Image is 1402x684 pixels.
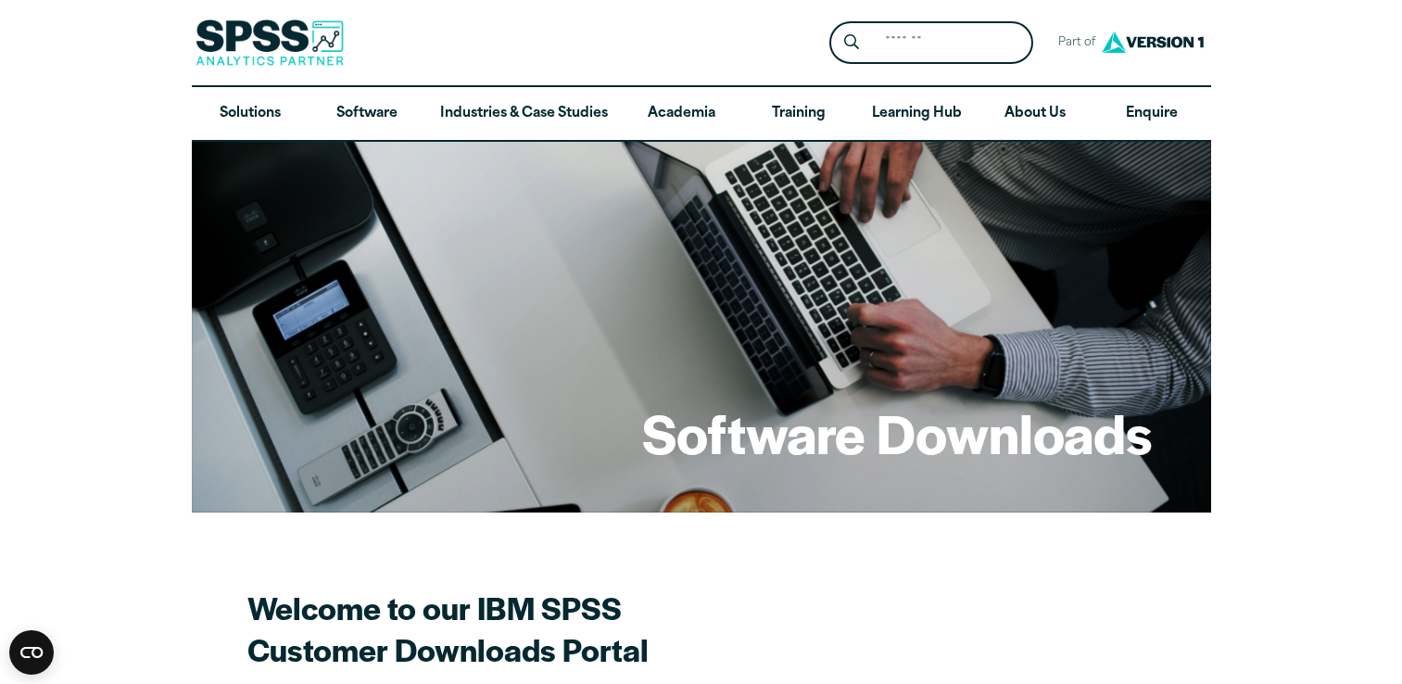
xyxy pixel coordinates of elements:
[623,87,739,141] a: Academia
[1093,87,1210,141] a: Enquire
[192,87,1211,141] nav: Desktop version of site main menu
[829,21,1033,65] form: Site Header Search Form
[977,87,1093,141] a: About Us
[425,87,623,141] a: Industries & Case Studies
[857,87,977,141] a: Learning Hub
[196,19,344,66] img: SPSS Analytics Partner
[844,34,859,50] svg: Search magnifying glass icon
[309,87,425,141] a: Software
[642,397,1152,469] h1: Software Downloads
[247,587,896,670] h2: Welcome to our IBM SPSS Customer Downloads Portal
[739,87,856,141] a: Training
[9,630,54,675] button: Open CMP widget
[834,26,868,60] button: Search magnifying glass icon
[1097,25,1208,59] img: Version1 Logo
[1048,30,1097,57] span: Part of
[192,87,309,141] a: Solutions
